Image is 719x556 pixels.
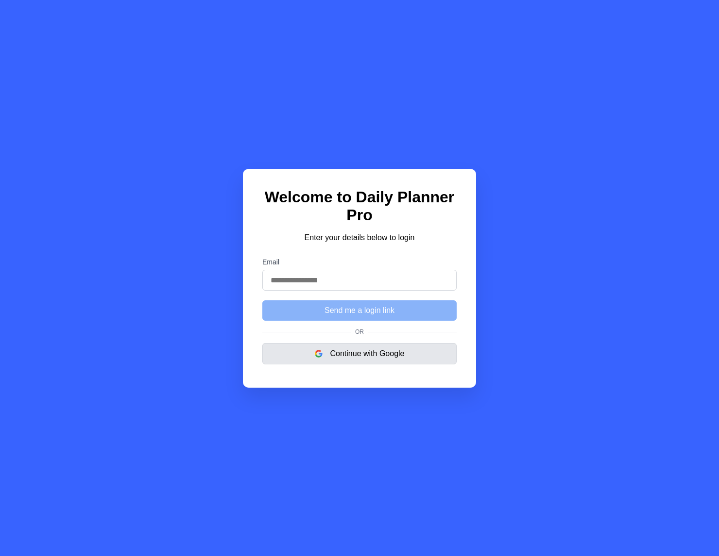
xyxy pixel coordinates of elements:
[262,232,457,244] p: Enter your details below to login
[262,300,457,321] button: Send me a login link
[351,328,368,335] span: Or
[262,343,457,364] button: Continue with Google
[262,188,457,224] h1: Welcome to Daily Planner Pro
[315,350,323,358] img: google logo
[262,258,457,266] label: Email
